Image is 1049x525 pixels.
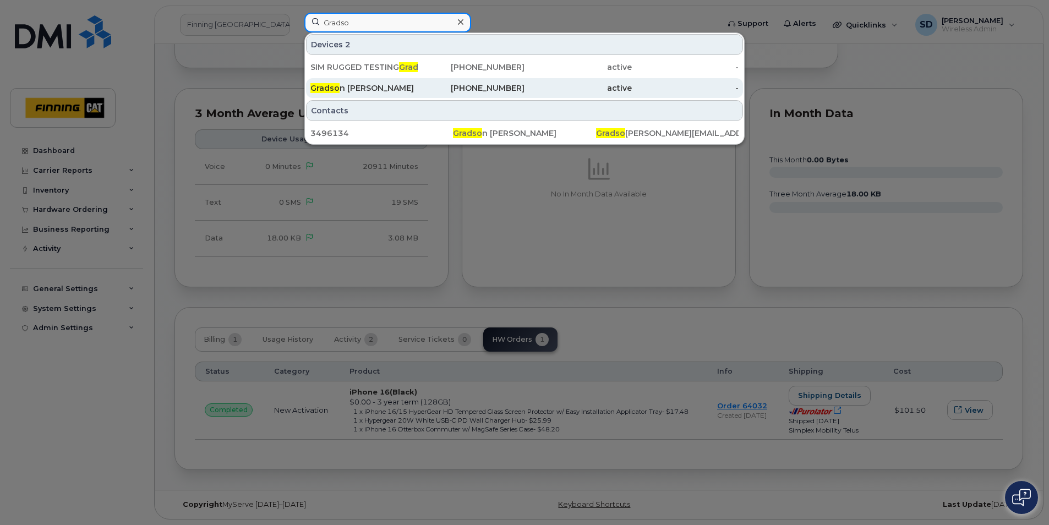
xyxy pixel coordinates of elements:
[310,83,418,94] div: n [PERSON_NAME]
[524,83,632,94] div: active
[306,123,743,143] a: 3496134Gradson [PERSON_NAME]Gradso[PERSON_NAME][EMAIL_ADDRESS][DOMAIN_NAME]
[632,83,739,94] div: -
[418,62,525,73] div: [PHONE_NUMBER]
[304,13,471,32] input: Find something...
[310,83,340,93] span: Gradso
[306,57,743,77] a: SIM RUGGED TESTINGGradson [PERSON_NAME][PHONE_NUMBER]active-
[596,128,739,139] div: [PERSON_NAME][EMAIL_ADDRESS][DOMAIN_NAME]
[306,78,743,98] a: Gradson [PERSON_NAME][PHONE_NUMBER]active-
[306,100,743,121] div: Contacts
[310,62,418,73] div: SIM RUGGED TESTING n [PERSON_NAME]
[453,128,595,139] div: n [PERSON_NAME]
[418,83,525,94] div: [PHONE_NUMBER]
[632,62,739,73] div: -
[524,62,632,73] div: active
[453,128,482,138] span: Gradso
[310,128,453,139] div: 3496134
[306,34,743,55] div: Devices
[345,39,351,50] span: 2
[1012,489,1031,506] img: Open chat
[399,62,428,72] span: Gradso
[596,128,625,138] span: Gradso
